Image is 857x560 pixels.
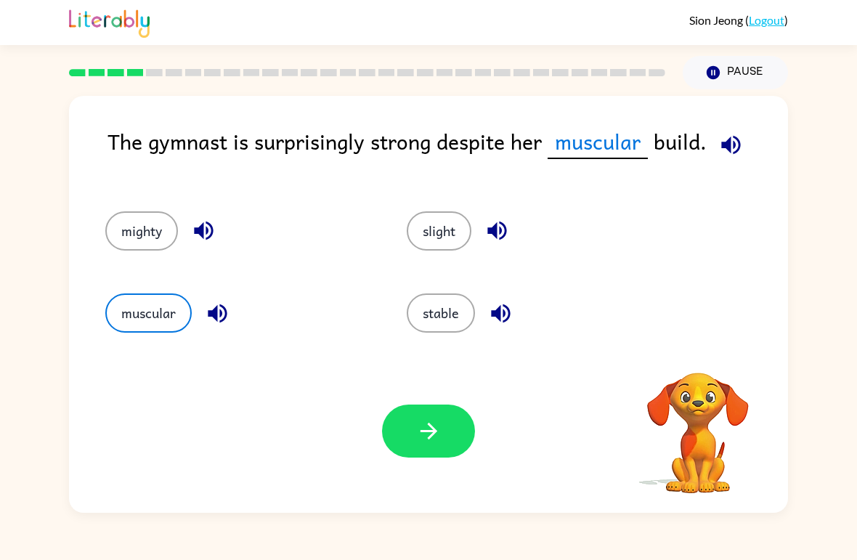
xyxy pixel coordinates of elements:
a: Logout [749,13,784,27]
button: stable [407,293,475,333]
div: ( ) [689,13,788,27]
button: muscular [105,293,192,333]
button: Pause [683,56,788,89]
span: Sion Jeong [689,13,745,27]
button: mighty [105,211,178,251]
img: Literably [69,6,150,38]
video: Your browser must support playing .mp4 files to use Literably. Please try using another browser. [625,350,771,495]
button: slight [407,211,471,251]
span: muscular [548,125,648,159]
div: The gymnast is surprisingly strong despite her build. [107,125,788,182]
